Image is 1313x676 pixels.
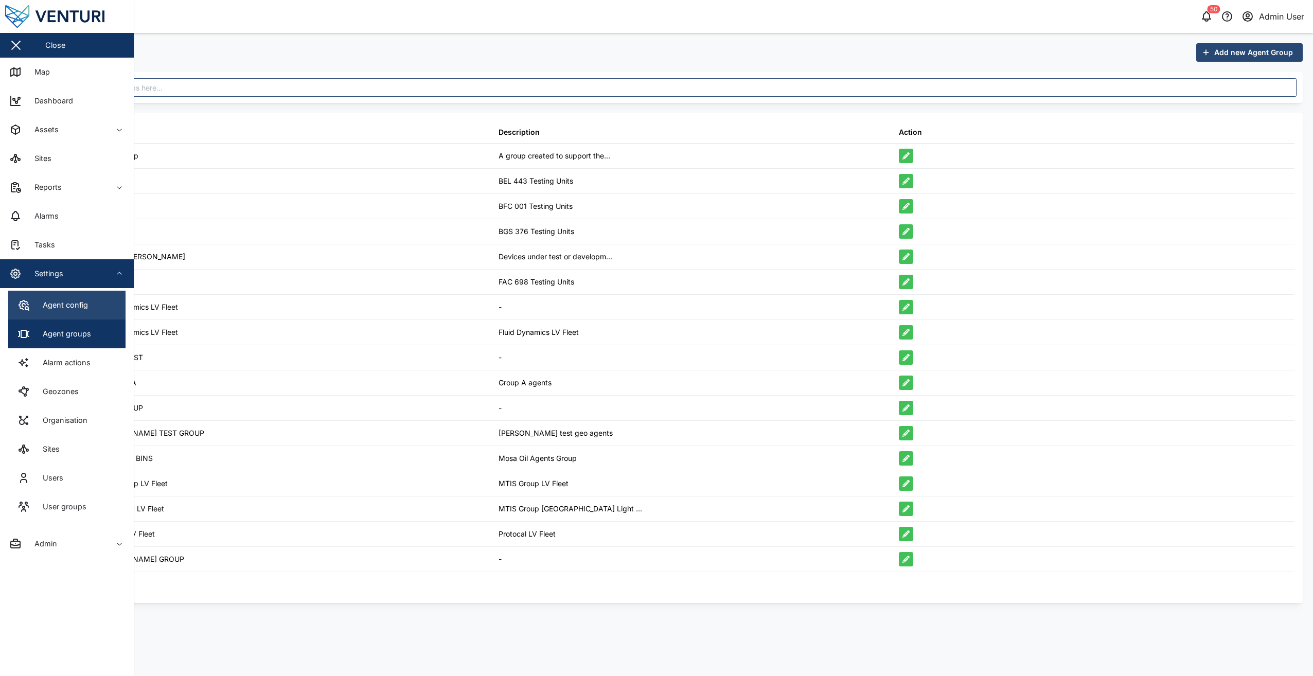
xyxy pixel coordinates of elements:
[35,328,91,340] div: Agent groups
[499,377,552,388] div: Group A agents
[35,386,79,397] div: Geozones
[27,124,59,135] div: Assets
[27,210,59,222] div: Alarms
[35,472,63,484] div: Users
[27,95,73,106] div: Dashboard
[98,251,185,262] div: Bill Test/[PERSON_NAME]
[35,299,88,311] div: Agent config
[35,357,91,368] div: Alarm actions
[8,377,126,406] a: Geozones
[8,291,126,319] a: Agent config
[499,503,642,514] div: MTIS Group [GEOGRAPHIC_DATA] Light ...
[499,554,502,565] div: -
[98,301,178,313] div: Fluid Dynamics LV Fleet
[499,528,556,540] div: Protocal LV Fleet
[499,251,612,262] div: Devices under test or developm...
[35,501,86,512] div: User groups
[499,428,613,439] div: [PERSON_NAME] test geo agents
[499,276,574,288] div: FAC 698 Testing Units
[8,492,126,521] a: User groups
[98,327,178,338] div: Fluid Dynamics LV Fleet
[499,402,502,414] div: -
[499,301,502,313] div: -
[1259,10,1304,23] div: Admin User
[899,127,922,138] div: Action
[8,406,126,435] a: Organisation
[499,352,502,363] div: -
[35,415,87,426] div: Organisation
[27,239,55,251] div: Tasks
[499,453,577,464] div: Mosa Oil Agents Group
[499,175,573,187] div: BEL 443 Testing Units
[1214,44,1293,61] span: Add new Agent Group
[8,319,126,348] a: Agent groups
[27,153,51,164] div: Sites
[5,5,139,28] img: Main Logo
[27,538,57,549] div: Admin
[499,226,574,237] div: BGS 376 Testing Units
[27,268,63,279] div: Settings
[499,327,579,338] div: Fluid Dynamics LV Fleet
[27,182,62,193] div: Reports
[35,443,60,455] div: Sites
[499,478,569,489] div: MTIS Group LV Fleet
[27,66,50,78] div: Map
[499,201,573,212] div: BFC 001 Testing Units
[8,464,126,492] a: Users
[1196,43,1303,62] button: Add new Agent Group
[49,78,1297,97] input: Search agent groups here...
[1240,9,1305,24] button: Admin User
[98,554,184,565] div: [PERSON_NAME] GROUP
[8,435,126,464] a: Sites
[98,428,204,439] div: [PERSON_NAME] TEST GROUP
[499,150,610,162] div: A group created to support the...
[1208,5,1220,13] div: 50
[8,348,126,377] a: Alarm actions
[499,127,540,138] div: Description
[45,40,65,51] div: Close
